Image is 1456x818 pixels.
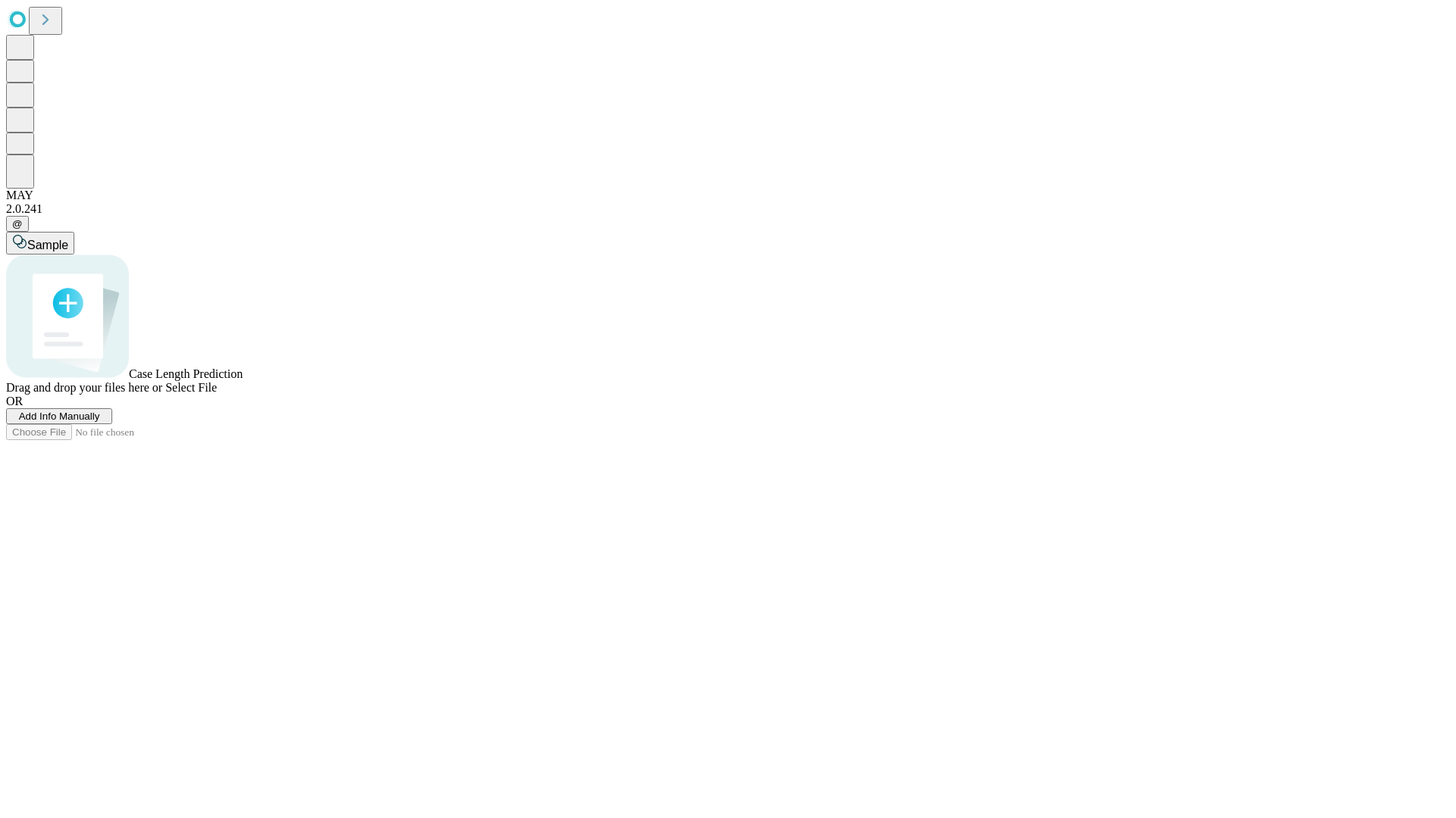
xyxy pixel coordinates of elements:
span: Select File [165,381,217,394]
span: OR [6,395,23,407]
button: Add Info Manually [6,408,112,424]
span: Drag and drop your files here or [6,381,162,394]
span: @ [12,218,23,229]
div: 2.0.241 [6,202,1450,216]
button: Sample [6,232,74,254]
button: @ [6,216,29,232]
span: Add Info Manually [19,411,100,422]
span: Case Length Prediction [129,367,243,380]
span: Sample [27,239,68,251]
div: MAY [6,189,1450,202]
